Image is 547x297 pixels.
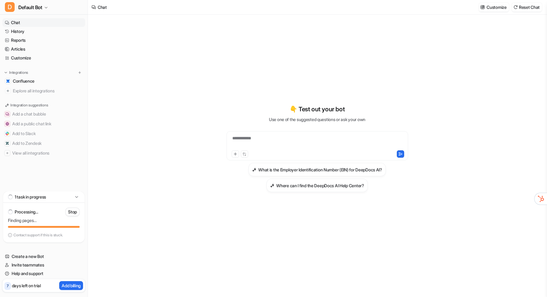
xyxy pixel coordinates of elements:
img: reset [513,5,518,9]
p: Processing... [15,209,38,215]
p: Integration suggestions [10,102,48,108]
a: Explore all integrations [2,87,85,95]
button: Customize [479,3,509,12]
button: Where can I find the DeepDocs AI Help Center?Where can I find the DeepDocs AI Help Center? [266,179,368,192]
p: Finding pages… [8,217,80,224]
p: Customize [487,4,506,10]
a: Invite teammates [2,261,85,269]
a: Create a new Bot [2,252,85,261]
a: Articles [2,45,85,53]
img: What is the Employer Identification Number (EIN) for DeepDocs AI? [252,167,256,172]
a: History [2,27,85,36]
span: D [5,2,15,12]
img: Add to Zendesk [5,141,9,145]
p: 1 task in progress [15,194,46,200]
button: Add a public chat linkAdd a public chat link [2,119,85,129]
span: Explore all integrations [13,86,83,96]
p: 7 [7,283,9,289]
a: Reports [2,36,85,45]
img: View all integrations [5,151,9,155]
p: Use one of the suggested questions or ask your own [269,116,365,123]
a: Customize [2,54,85,62]
p: Add billing [62,282,81,289]
p: 👇 Test out your bot [290,105,345,114]
button: View all integrationsView all integrations [2,148,85,158]
img: menu_add.svg [78,70,82,75]
button: Reset Chat [512,3,542,12]
img: customize [480,5,485,9]
button: What is the Employer Identification Number (EIN) for DeepDocs AI?What is the Employer Identificat... [248,163,386,176]
button: Add to SlackAdd to Slack [2,129,85,138]
h3: What is the Employer Identification Number (EIN) for DeepDocs AI? [258,166,382,173]
h3: Where can I find the DeepDocs AI Help Center? [276,182,364,189]
p: days left on trial [12,282,41,289]
img: expand menu [4,70,8,75]
button: Stop [65,208,80,216]
div: Chat [98,4,107,10]
img: Confluence [6,79,10,83]
button: Integrations [2,70,30,76]
button: Add billing [59,281,83,290]
a: Chat [2,18,85,27]
p: Contact support if this is stuck. [13,233,63,238]
span: Default Bot [18,3,42,12]
a: ConfluenceConfluence [2,77,85,85]
span: Confluence [13,78,34,84]
button: Add a chat bubbleAdd a chat bubble [2,109,85,119]
button: Add to ZendeskAdd to Zendesk [2,138,85,148]
a: Help and support [2,269,85,278]
img: Add a chat bubble [5,112,9,116]
img: Where can I find the DeepDocs AI Help Center? [270,183,274,188]
p: Stop [68,209,77,215]
img: explore all integrations [5,88,11,94]
p: Integrations [9,70,28,75]
img: Add a public chat link [5,122,9,126]
img: Add to Slack [5,132,9,135]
